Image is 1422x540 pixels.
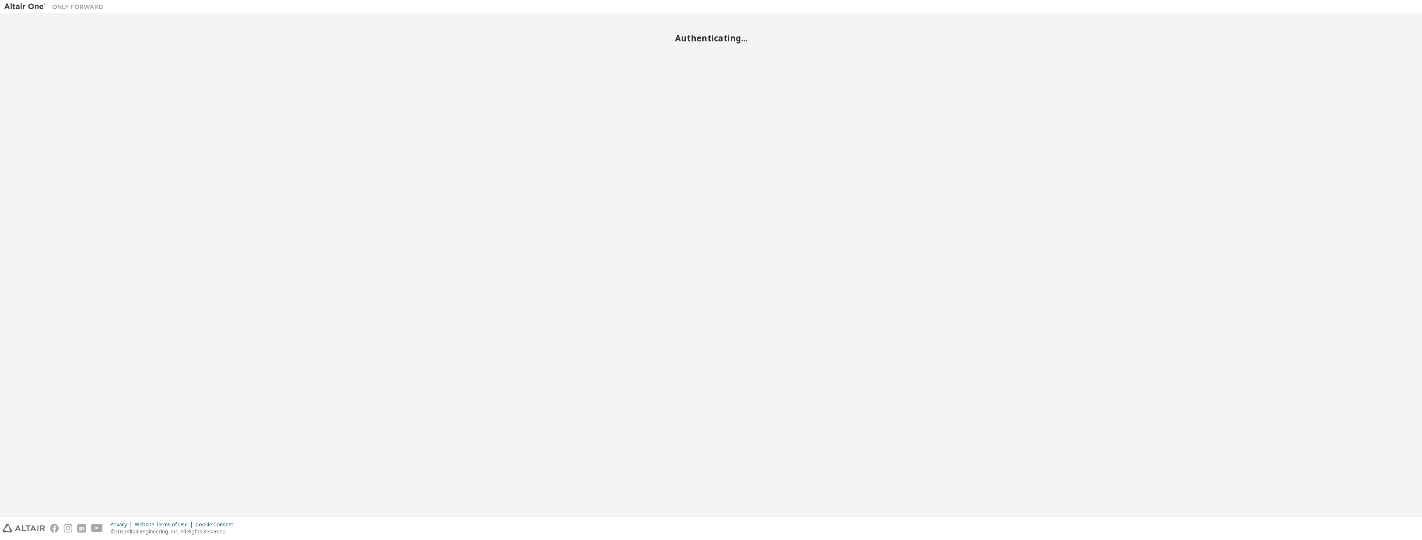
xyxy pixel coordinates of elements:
[4,33,1418,43] h2: Authenticating...
[135,521,196,528] div: Website Terms of Use
[77,524,86,533] img: linkedin.svg
[196,521,238,528] div: Cookie Consent
[64,524,72,533] img: instagram.svg
[110,521,135,528] div: Privacy
[50,524,59,533] img: facebook.svg
[91,524,103,533] img: youtube.svg
[110,528,238,535] p: © 2025 Altair Engineering, Inc. All Rights Reserved.
[4,2,107,11] img: Altair One
[2,524,45,533] img: altair_logo.svg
